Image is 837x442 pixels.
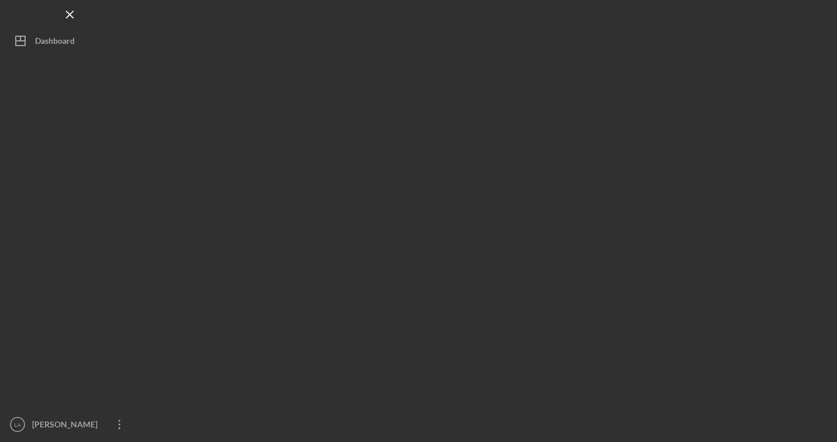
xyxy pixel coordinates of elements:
[14,422,21,428] text: LA
[6,29,134,53] button: Dashboard
[6,413,134,436] button: LA[PERSON_NAME]
[29,413,105,439] div: [PERSON_NAME]
[35,29,75,55] div: Dashboard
